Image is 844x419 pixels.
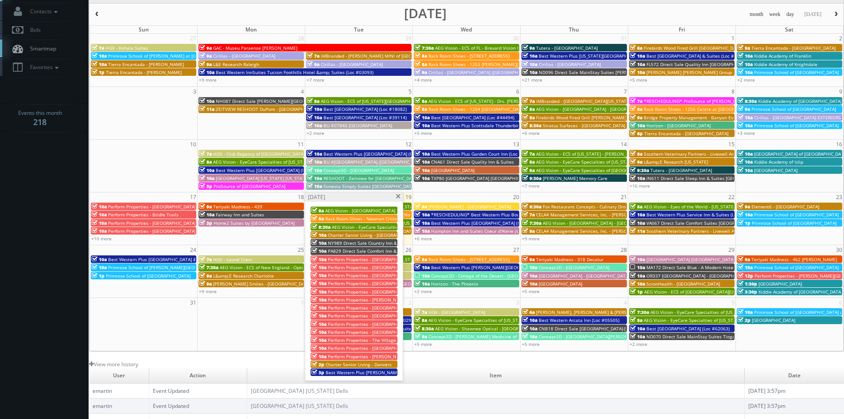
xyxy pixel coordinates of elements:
span: Perform Properties - [GEOGRAPHIC_DATA] [328,272,416,278]
span: Best Western Plus [GEOGRAPHIC_DATA] (Loc #11187) [431,220,544,226]
span: Horizon - The Phoenix [431,281,478,287]
span: Concept3D - College of the Desert - [GEOGRAPHIC_DATA] [431,273,551,279]
span: 10a [522,53,537,59]
span: Southern Veterinary Partners - Livewell Animal Urgent Care of Goodyear [646,228,800,234]
span: 10a [738,167,753,173]
span: AEG Vision - EyeCare Specialties of [US_STATE][PERSON_NAME] Eyecare Associates [332,224,508,230]
span: Primrose School of [GEOGRAPHIC_DATA] [106,273,191,279]
span: BU #07840 [GEOGRAPHIC_DATA] [323,122,392,129]
span: Tutera - [GEOGRAPHIC_DATA] [536,45,598,51]
span: AEG Vision - ECS of FL - Brevard Vision Care - [PERSON_NAME] [435,45,566,51]
span: 8a [415,106,427,112]
span: Cirillas - [GEOGRAPHIC_DATA] [539,61,601,67]
span: [PERSON_NAME] [PERSON_NAME] Group - [GEOGRAPHIC_DATA] - [STREET_ADDRESS] [646,69,823,75]
span: OR337 [GEOGRAPHIC_DATA] - [GEOGRAPHIC_DATA] [646,273,753,279]
a: +21 more [522,77,542,83]
span: 10a [630,122,645,129]
span: 10a [311,240,327,246]
span: AEG Vision - EyeCare Specialties of [US_STATE] – [PERSON_NAME] Vision [650,309,803,315]
span: 10a [307,175,322,181]
span: 8:30a [738,98,757,104]
span: VA067 Direct Sale Comfort Suites [GEOGRAPHIC_DATA] [646,220,762,226]
a: +2 more [307,130,324,136]
span: *RESCHEDULING* Best Western Plus Boulder [GEOGRAPHIC_DATA] (Loc #06179) [431,211,602,218]
span: 9a [522,167,535,173]
span: 6a [522,309,535,315]
span: Kiddie Academy of Franklin [754,53,811,59]
span: L&E Research Raleigh [213,61,259,67]
span: 9a [738,106,750,112]
span: 8a [415,98,427,104]
span: Fairway Inn and Suites [216,211,264,218]
span: 10a [311,256,327,262]
span: [GEOGRAPHIC_DATA] [GEOGRAPHIC_DATA] [646,256,735,262]
span: [GEOGRAPHIC_DATA] [US_STATE] [US_STATE] [216,175,309,181]
span: 8:30a [522,122,541,129]
span: 7a [199,151,212,157]
span: 7a [630,98,642,104]
span: 10a [522,264,537,270]
span: 10a [738,309,753,315]
span: Tierra Encantada - [GEOGRAPHIC_DATA] [644,130,728,137]
span: 10a [415,220,430,226]
span: 10a [307,159,322,165]
span: 10a [307,167,322,173]
span: Primrose School of [GEOGRAPHIC_DATA] [752,220,836,226]
span: Primrose School of [GEOGRAPHIC_DATA] [754,122,839,129]
span: ProSource of [GEOGRAPHIC_DATA] [214,183,285,189]
span: 10a [311,248,327,254]
span: Rack Room Shoes - [STREET_ADDRESS] [428,53,510,59]
span: 7:30a [415,45,434,51]
span: 10a [415,167,430,173]
span: 9a [738,256,750,262]
span: 1p [630,289,643,295]
span: TXP80 [GEOGRAPHIC_DATA] [GEOGRAPHIC_DATA] [431,175,534,181]
span: 8a [415,256,427,262]
span: Best Western Plus [GEOGRAPHIC_DATA] (Loc #62024) [323,151,436,157]
span: L&amp;E Research [US_STATE] [644,159,708,165]
span: 6:30a [522,204,541,210]
span: Smartmap [26,45,56,52]
span: 8a [415,61,427,67]
span: [GEOGRAPHIC_DATA] [754,167,797,173]
span: AEG Vision - EyeCare Specialties of [US_STATE] - [PERSON_NAME] Eyecare Associates - [PERSON_NAME] [213,159,432,165]
span: 9a [307,61,319,67]
a: +5 more [630,77,647,83]
span: 9:30a [630,167,649,173]
span: Best [GEOGRAPHIC_DATA] (Loc #44494) [431,114,514,121]
span: Primrose School of [PERSON_NAME] at [GEOGRAPHIC_DATA] [108,53,235,59]
span: 8a [522,228,535,234]
span: Primrose School of [GEOGRAPHIC_DATA] [751,106,836,112]
span: Perform Properties - [GEOGRAPHIC_DATA] [328,289,416,295]
span: 9a [630,159,642,165]
span: Rack Room Shoes - Newnan Crossings (No Rush) [325,215,428,222]
span: 3p [199,220,212,226]
span: 12p [738,273,753,279]
span: Southern Veterinary Partners - Livewell Animal Urgent Care of [PERSON_NAME] [644,151,812,157]
span: Best [GEOGRAPHIC_DATA] & Suites (Loc #37117) [646,53,749,59]
span: 1p [738,220,751,226]
span: Fox Restaurant Concepts - Culinary Dropout [543,204,635,210]
span: 7:30a [630,309,649,315]
span: 7a [199,256,212,262]
span: Best [GEOGRAPHIC_DATA] (Loc #39114) [323,114,407,121]
span: 10a [311,289,327,295]
span: Best Western Plus Garden Court Inn (Loc #05224) [431,151,537,157]
span: 8a [522,159,535,165]
span: AEG Vision - ECS of [US_STATE] - Drs. [PERSON_NAME] and [PERSON_NAME] [428,98,587,104]
span: HGV - Laurel Crest [213,256,252,262]
a: +6 more [522,130,540,136]
span: 10a [415,122,430,129]
span: Stratus Surfaces - [GEOGRAPHIC_DATA] Slab Gallery [543,122,652,129]
span: Teriyaki Madness - 318 Decatur [536,256,603,262]
span: 9a [522,256,535,262]
button: month [747,9,766,20]
span: 8:30a [311,224,331,230]
span: FL572 Direct Sale Quality Inn [GEOGRAPHIC_DATA] North I-75 [646,61,776,67]
span: ZEITVIEW RESHOOT DuPont - [GEOGRAPHIC_DATA], [GEOGRAPHIC_DATA] [216,106,369,112]
span: 10a [630,281,645,287]
button: week [766,9,784,20]
span: 8a [307,98,319,104]
span: Rack Room Shoes - 1256 Centre at [GEOGRAPHIC_DATA] [644,106,762,112]
span: Firebirds Wood Fired Grill [PERSON_NAME] [536,114,626,121]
